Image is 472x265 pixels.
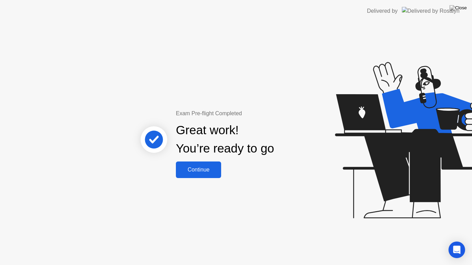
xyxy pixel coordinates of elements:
[178,167,219,173] div: Continue
[367,7,398,15] div: Delivered by
[449,242,465,258] div: Open Intercom Messenger
[176,121,274,158] div: Great work! You’re ready to go
[176,109,319,118] div: Exam Pre-flight Completed
[402,7,460,15] img: Delivered by Rosalyn
[450,5,467,11] img: Close
[176,161,221,178] button: Continue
